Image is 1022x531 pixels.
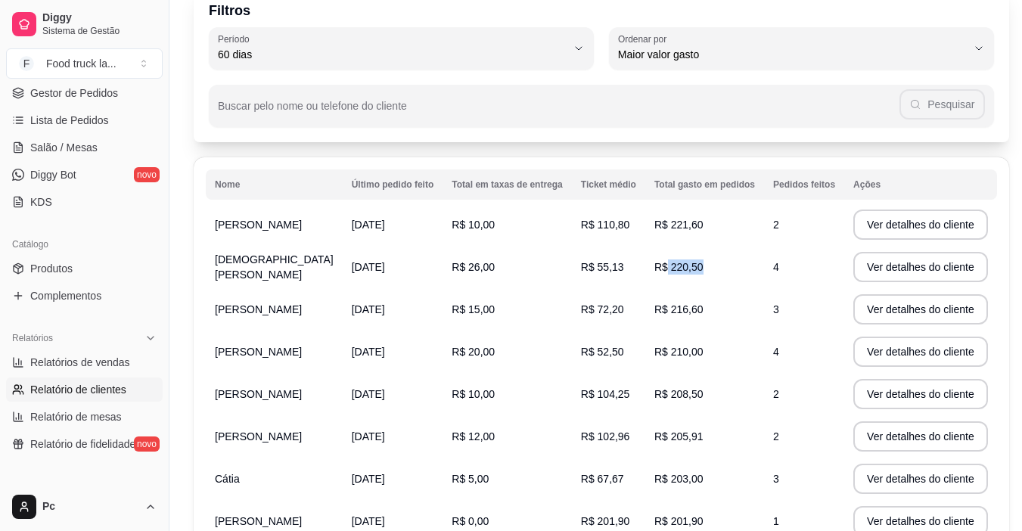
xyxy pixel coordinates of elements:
a: Relatórios de vendas [6,350,163,374]
button: Ver detalhes do cliente [853,421,988,452]
span: Gestor de Pedidos [30,85,118,101]
span: R$ 201,90 [654,515,704,527]
span: Pc [42,500,138,514]
span: R$ 210,00 [654,346,704,358]
span: [DATE] [352,261,385,273]
span: R$ 205,91 [654,430,704,442]
th: Total gasto em pedidos [645,169,764,200]
span: Produtos [30,261,73,276]
span: 2 [773,219,779,231]
button: Ver detalhes do cliente [853,294,988,324]
span: R$ 52,50 [581,346,624,358]
span: Salão / Mesas [30,140,98,155]
span: R$ 0,00 [452,515,489,527]
span: Relatório de fidelidade [30,436,135,452]
span: R$ 216,60 [654,303,704,315]
span: Complementos [30,288,101,303]
button: Ver detalhes do cliente [853,379,988,409]
div: Food truck la ... [46,56,116,71]
span: [DEMOGRAPHIC_DATA][PERSON_NAME] [215,253,334,281]
a: Produtos [6,256,163,281]
th: Pedidos feitos [764,169,844,200]
span: [DATE] [352,346,385,358]
span: [PERSON_NAME] [215,515,302,527]
label: Período [218,33,254,45]
span: R$ 67,67 [581,473,624,485]
span: [PERSON_NAME] [215,430,302,442]
span: [PERSON_NAME] [215,219,302,231]
span: Diggy [42,11,157,25]
th: Total em taxas de entrega [443,169,572,200]
span: [DATE] [352,515,385,527]
span: R$ 221,60 [654,219,704,231]
span: [DATE] [352,303,385,315]
button: Ordenar porMaior valor gasto [609,27,994,70]
span: 4 [773,261,779,273]
th: Nome [206,169,343,200]
span: R$ 102,96 [581,430,630,442]
span: R$ 55,13 [581,261,624,273]
span: 2 [773,430,779,442]
span: 2 [773,388,779,400]
span: R$ 5,00 [452,473,489,485]
button: Ver detalhes do cliente [853,464,988,494]
th: Ticket médio [572,169,645,200]
a: Relatório de mesas [6,405,163,429]
span: Diggy Bot [30,167,76,182]
a: Relatório de fidelidadenovo [6,432,163,456]
a: Complementos [6,284,163,308]
span: [PERSON_NAME] [215,303,302,315]
span: Lista de Pedidos [30,113,109,128]
th: Último pedido feito [343,169,443,200]
span: R$ 15,00 [452,303,495,315]
span: [DATE] [352,219,385,231]
div: Gerenciar [6,474,163,498]
a: Salão / Mesas [6,135,163,160]
span: R$ 20,00 [452,346,495,358]
span: 1 [773,515,779,527]
a: Diggy Botnovo [6,163,163,187]
span: [DATE] [352,473,385,485]
a: DiggySistema de Gestão [6,6,163,42]
span: Relatórios [12,332,53,344]
label: Ordenar por [618,33,672,45]
span: [DATE] [352,430,385,442]
span: R$ 203,00 [654,473,704,485]
span: Maior valor gasto [618,47,967,62]
button: Ver detalhes do cliente [853,210,988,240]
span: R$ 12,00 [452,430,495,442]
span: R$ 220,50 [654,261,704,273]
span: [PERSON_NAME] [215,388,302,400]
span: Relatório de mesas [30,409,122,424]
button: Ver detalhes do cliente [853,252,988,282]
span: 3 [773,303,779,315]
span: R$ 208,50 [654,388,704,400]
span: Relatório de clientes [30,382,126,397]
th: Ações [844,169,997,200]
span: [PERSON_NAME] [215,346,302,358]
span: Sistema de Gestão [42,25,157,37]
span: [DATE] [352,388,385,400]
span: R$ 104,25 [581,388,630,400]
span: KDS [30,194,52,210]
button: Pc [6,489,163,525]
span: 4 [773,346,779,358]
button: Ver detalhes do cliente [853,337,988,367]
a: Relatório de clientes [6,377,163,402]
span: R$ 72,20 [581,303,624,315]
span: R$ 110,80 [581,219,630,231]
div: Catálogo [6,232,163,256]
span: R$ 10,00 [452,388,495,400]
button: Select a team [6,48,163,79]
span: R$ 10,00 [452,219,495,231]
span: 60 dias [218,47,567,62]
span: R$ 201,90 [581,515,630,527]
span: Cátia [215,473,240,485]
a: Gestor de Pedidos [6,81,163,105]
span: Relatórios de vendas [30,355,130,370]
a: Lista de Pedidos [6,108,163,132]
span: R$ 26,00 [452,261,495,273]
span: 3 [773,473,779,485]
a: KDS [6,190,163,214]
button: Período60 dias [209,27,594,70]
